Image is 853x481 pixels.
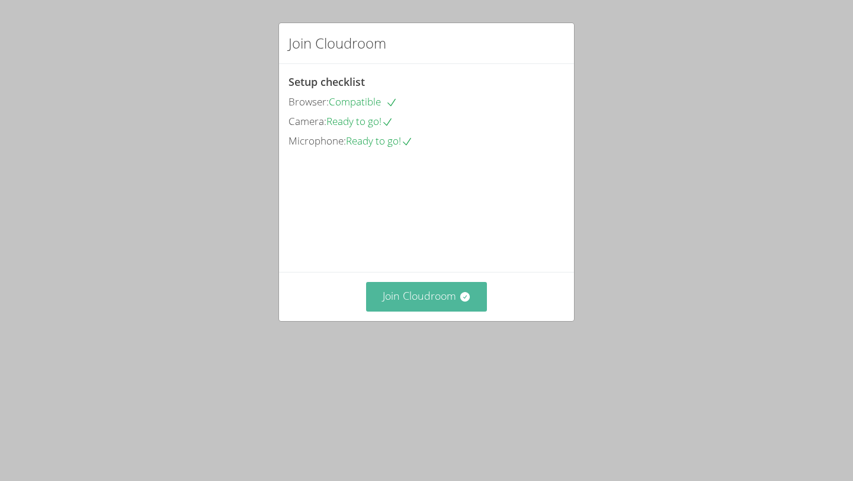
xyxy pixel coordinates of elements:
span: Ready to go! [346,134,413,147]
span: Compatible [329,95,397,108]
span: Ready to go! [326,114,393,128]
span: Microphone: [288,134,346,147]
span: Setup checklist [288,75,365,89]
span: Camera: [288,114,326,128]
h2: Join Cloudroom [288,33,386,54]
span: Browser: [288,95,329,108]
button: Join Cloudroom [366,282,488,311]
